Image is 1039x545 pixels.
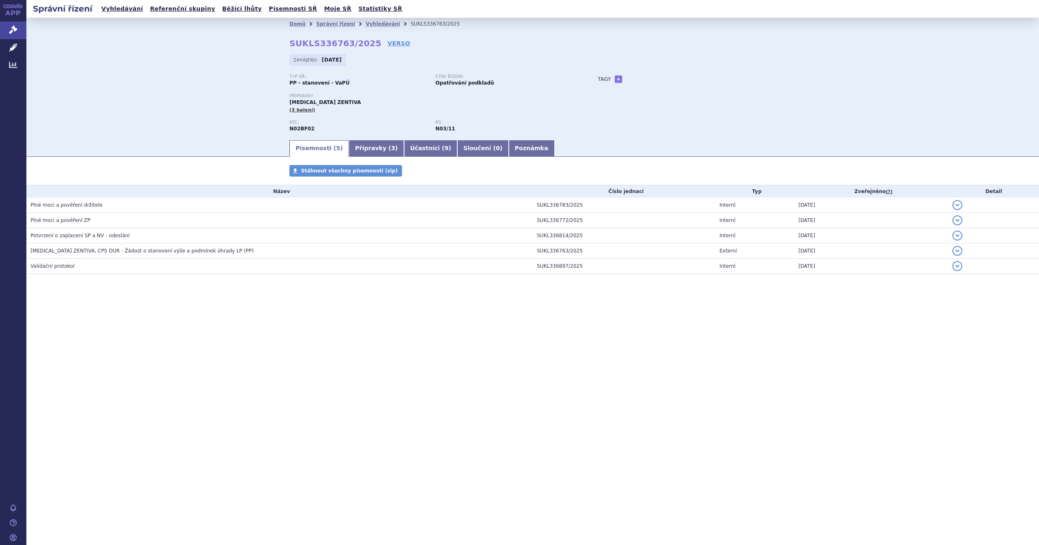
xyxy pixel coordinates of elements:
button: detail [952,246,962,256]
td: SUKL336783/2025 [533,198,715,213]
button: detail [952,261,962,271]
span: 9 [444,145,449,151]
a: Vyhledávání [366,21,400,27]
a: Správní řízení [316,21,355,27]
a: Vyhledávání [99,3,146,14]
a: Písemnosti SŘ [266,3,320,14]
span: Interní [719,217,736,223]
td: [DATE] [794,228,948,243]
abbr: (?) [886,189,892,195]
th: Detail [948,185,1039,198]
a: Poznámka [509,140,555,157]
span: [MEDICAL_DATA] ZENTIVA [289,99,361,105]
strong: pregabalin [435,126,455,132]
a: Běžící lhůty [220,3,264,14]
a: VERSO [388,39,410,47]
th: Typ [715,185,794,198]
span: Plné moci a pověření držitele [31,202,103,208]
a: + [615,75,622,83]
a: Statistiky SŘ [356,3,404,14]
th: Zveřejněno [794,185,948,198]
span: 0 [496,145,500,151]
li: SUKLS336763/2025 [411,18,470,30]
p: Přípravky: [289,94,581,99]
strong: PP - stanovení - VaPÚ [289,80,350,86]
th: Název [26,185,533,198]
button: detail [952,200,962,210]
td: [DATE] [794,213,948,228]
span: Stáhnout všechny písemnosti (zip) [301,168,398,174]
td: [DATE] [794,243,948,259]
a: Stáhnout všechny písemnosti (zip) [289,165,402,177]
th: Číslo jednací [533,185,715,198]
span: Interní [719,263,736,269]
span: Zahájeno: [294,57,320,63]
a: Účastníci (9) [404,140,457,157]
a: Sloučení (0) [457,140,508,157]
p: Stav řízení: [435,74,573,79]
td: SUKL336814/2025 [533,228,715,243]
p: ATC: [289,120,427,125]
span: (3 balení) [289,107,315,113]
td: SUKL336897/2025 [533,259,715,274]
a: Písemnosti (5) [289,140,349,157]
a: Moje SŘ [322,3,354,14]
td: [DATE] [794,198,948,213]
strong: Opatřování podkladů [435,80,494,86]
span: Interní [719,202,736,208]
td: [DATE] [794,259,948,274]
p: RS: [435,120,573,125]
span: 3 [391,145,395,151]
button: detail [952,231,962,241]
button: detail [952,215,962,225]
a: Referenční skupiny [148,3,218,14]
a: Přípravky (3) [349,140,404,157]
strong: PREGABALIN [289,126,315,132]
span: 5 [336,145,340,151]
span: Potvrzení o zaplacení SP a NV - odeslání [31,233,129,238]
h2: Správní řízení [26,3,99,14]
span: Validační protokol [31,263,75,269]
span: Interní [719,233,736,238]
td: SUKL336772/2025 [533,213,715,228]
span: Plné moci a pověření ZP [31,217,90,223]
p: Typ SŘ: [289,74,427,79]
span: PREGABALIN ZENTIVA, CPS DUR - Žádost o stanovení výše a podmínek úhrady LP (PP) [31,248,254,254]
strong: SUKLS336763/2025 [289,38,381,48]
strong: [DATE] [322,57,342,63]
td: SUKL336763/2025 [533,243,715,259]
a: Domů [289,21,306,27]
h3: Tagy [598,74,611,84]
span: Externí [719,248,737,254]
